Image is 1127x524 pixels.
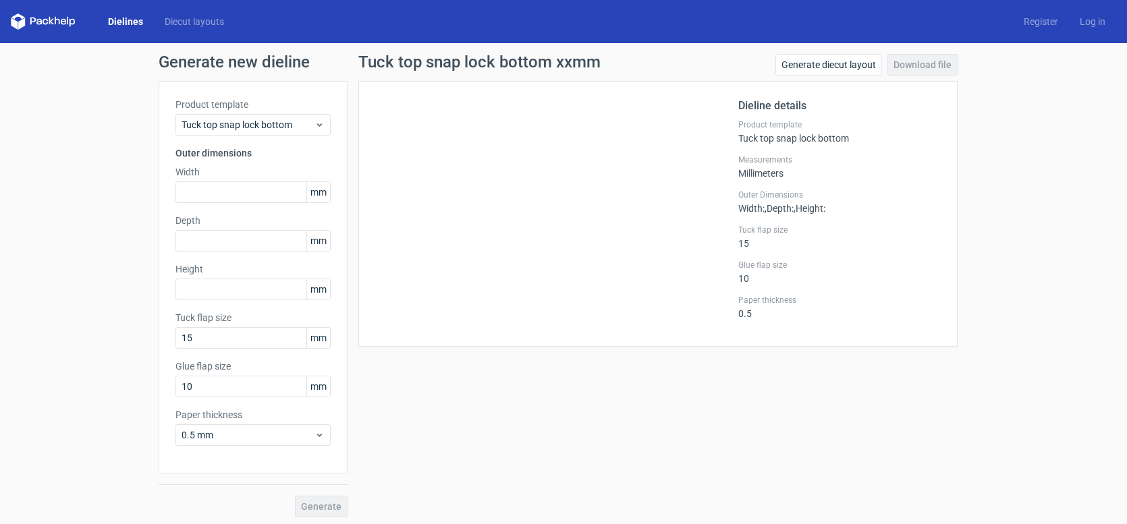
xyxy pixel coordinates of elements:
label: Width [175,165,331,179]
label: Outer Dimensions [738,190,941,200]
label: Paper thickness [738,295,941,305]
label: Paper thickness [175,408,331,421]
label: Product template [175,98,331,111]
a: Log in [1069,15,1116,28]
label: Measurements [738,154,941,165]
span: Tuck top snap lock bottom [182,118,314,132]
label: Product template [738,119,941,130]
label: Glue flap size [738,260,941,270]
label: Tuck flap size [738,225,941,235]
span: Width : [738,203,765,214]
label: Glue flap size [175,359,331,373]
span: , Depth : [765,203,794,214]
span: mm [306,328,330,348]
span: mm [306,279,330,299]
div: 10 [738,260,941,284]
span: , Height : [794,203,825,214]
label: Depth [175,214,331,227]
span: mm [306,182,330,202]
a: Generate diecut layout [775,54,882,76]
h1: Generate new dieline [159,54,968,70]
a: Register [1013,15,1069,28]
a: Diecut layouts [154,15,235,28]
div: Millimeters [738,154,941,179]
label: Height [175,262,331,276]
div: 15 [738,225,941,249]
h3: Outer dimensions [175,146,331,160]
div: Tuck top snap lock bottom [738,119,941,144]
span: mm [306,231,330,251]
a: Dielines [97,15,154,28]
span: mm [306,376,330,397]
h2: Dieline details [738,98,941,114]
label: Tuck flap size [175,311,331,324]
div: 0.5 [738,295,941,319]
span: 0.5 mm [182,428,314,442]
h1: Tuck top snap lock bottom xxmm [358,54,601,70]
